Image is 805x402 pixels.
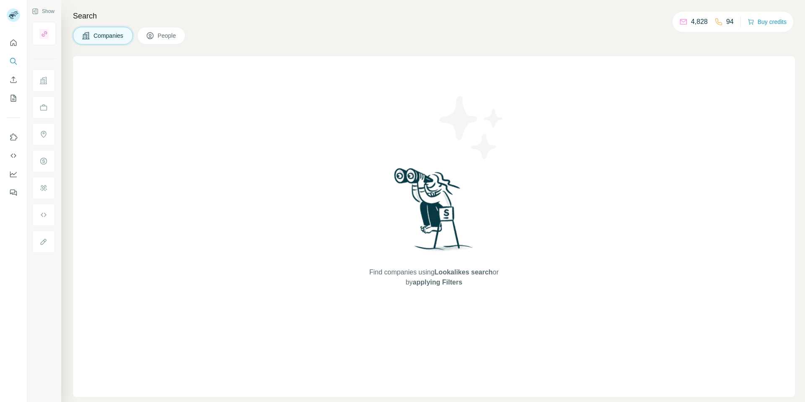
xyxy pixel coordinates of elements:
[7,148,20,163] button: Use Surfe API
[7,35,20,50] button: Quick start
[434,90,509,165] img: Surfe Illustration - Stars
[726,17,734,27] p: 94
[7,54,20,69] button: Search
[7,91,20,106] button: My lists
[691,17,708,27] p: 4,828
[390,166,478,259] img: Surfe Illustration - Woman searching with binoculars
[26,5,60,18] button: Show
[7,72,20,87] button: Enrich CSV
[7,185,20,200] button: Feedback
[748,16,787,28] button: Buy credits
[413,279,462,286] span: applying Filters
[434,269,493,276] span: Lookalikes search
[158,31,177,40] span: People
[73,10,795,22] h4: Search
[367,267,501,287] span: Find companies using or by
[7,130,20,145] button: Use Surfe on LinkedIn
[93,31,124,40] span: Companies
[7,167,20,182] button: Dashboard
